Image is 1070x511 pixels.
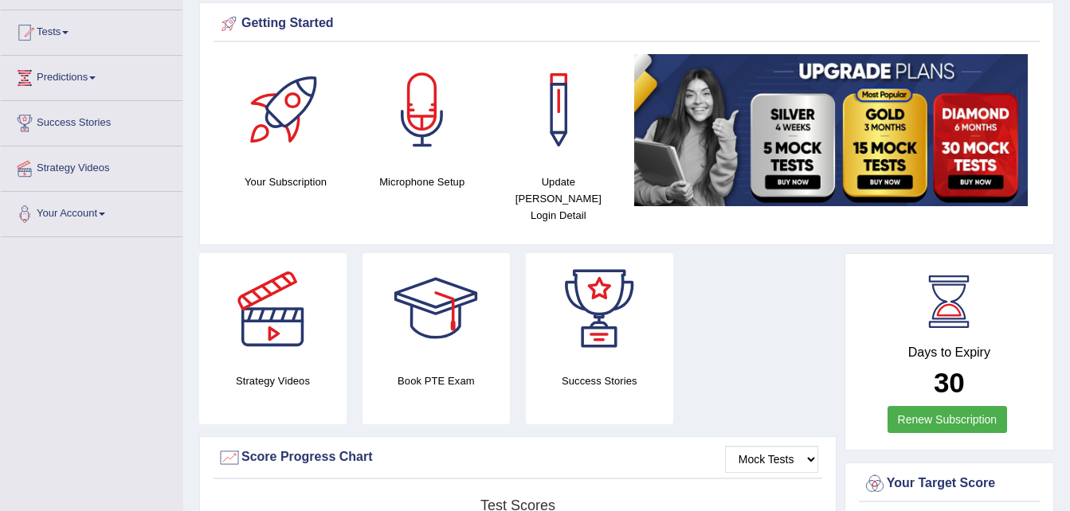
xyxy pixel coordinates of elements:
[199,373,347,389] h4: Strategy Videos
[218,12,1036,36] div: Getting Started
[225,174,346,190] h4: Your Subscription
[888,406,1008,433] a: Renew Subscription
[1,56,182,96] a: Predictions
[363,373,510,389] h4: Book PTE Exam
[362,174,482,190] h4: Microphone Setup
[218,446,818,470] div: Score Progress Chart
[863,472,1036,496] div: Your Target Score
[526,373,673,389] h4: Success Stories
[1,101,182,141] a: Success Stories
[863,345,1036,360] h4: Days to Expiry
[498,174,618,224] h4: Update [PERSON_NAME] Login Detail
[934,367,965,398] b: 30
[1,146,182,186] a: Strategy Videos
[1,10,182,50] a: Tests
[634,54,1028,206] img: small5.jpg
[1,192,182,232] a: Your Account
